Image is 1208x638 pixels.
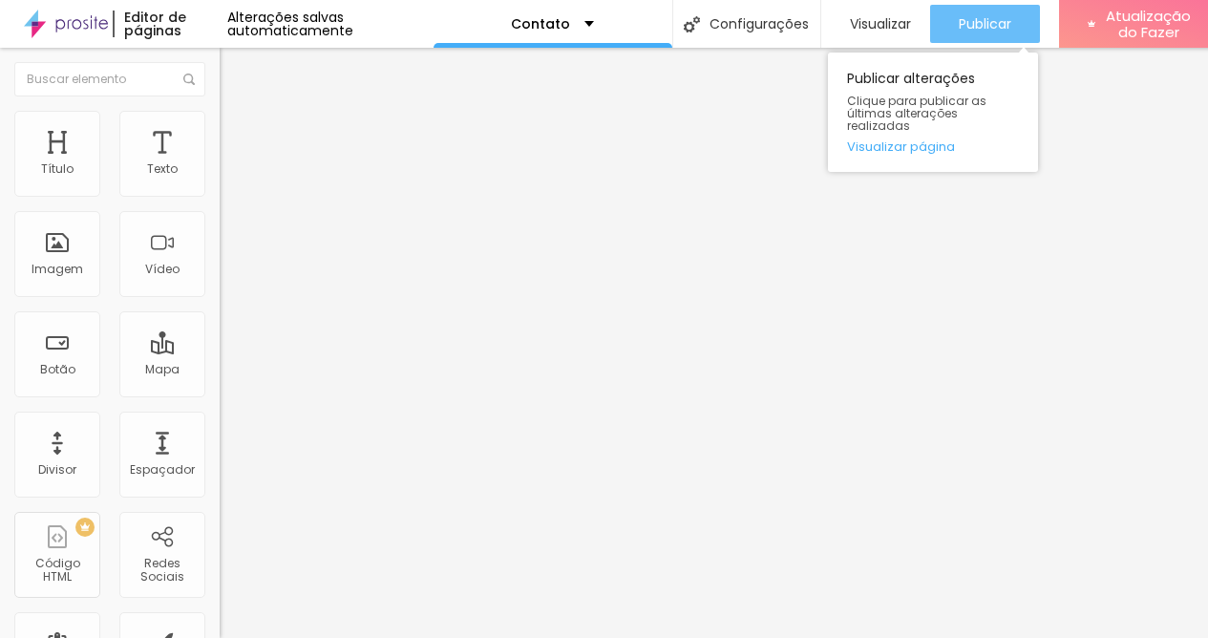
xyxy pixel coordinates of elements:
font: Divisor [38,461,76,478]
font: Publicar [959,14,1011,33]
font: Texto [147,160,178,177]
font: Clique para publicar as últimas alterações realizadas [847,93,986,134]
font: Configurações [710,14,809,33]
font: Título [41,160,74,177]
a: Visualizar página [847,140,1019,153]
font: Mapa [145,361,180,377]
font: Visualizar [850,14,911,33]
font: Alterações salvas automaticamente [227,8,353,40]
input: Buscar elemento [14,62,205,96]
font: Imagem [32,261,83,277]
font: Vídeo [145,261,180,277]
font: Botão [40,361,75,377]
button: Publicar [930,5,1040,43]
button: Visualizar [821,5,930,43]
font: Contato [511,14,570,33]
font: Visualizar página [847,138,955,156]
font: Publicar alterações [847,69,975,88]
font: Espaçador [130,461,195,478]
font: Editor de páginas [124,8,186,40]
font: Código HTML [35,555,80,585]
font: Redes Sociais [140,555,184,585]
font: Atualização do Fazer [1106,6,1191,42]
img: Ícone [684,16,700,32]
img: Ícone [183,74,195,85]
